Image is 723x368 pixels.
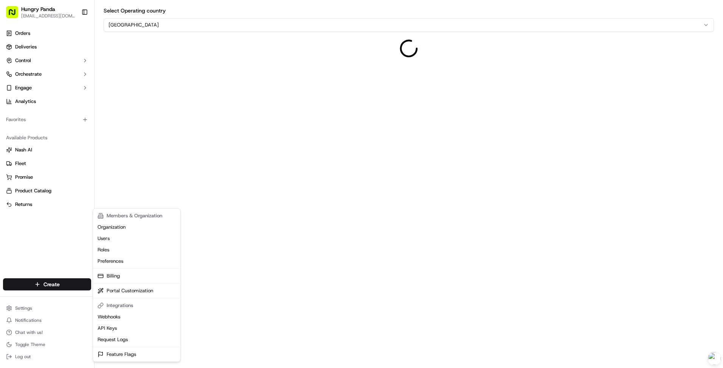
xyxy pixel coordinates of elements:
[95,311,179,323] a: Webhooks
[15,317,42,323] span: Notifications
[15,71,42,78] span: Orchestrate
[15,329,43,335] span: Chat with us!
[8,131,20,143] img: Bea Lacdao
[95,210,179,221] div: Members & Organization
[15,174,33,181] span: Promise
[8,110,20,122] img: Asif Zaman Khan
[95,323,179,334] a: API Keys
[15,138,21,144] img: 1736555255976-a54dd68f-1ca7-489b-9aae-adbdc363a1c4
[61,166,124,180] a: 💻API Documentation
[95,349,179,360] a: Feature Flags
[15,187,51,194] span: Product Catalog
[67,138,85,144] span: 8月19日
[15,118,21,124] img: 1736555255976-a54dd68f-1ca7-489b-9aae-adbdc363a1c4
[15,305,32,311] span: Settings
[15,147,32,153] span: Nash AI
[8,30,138,42] p: Welcome 👋
[95,244,179,256] a: Roles
[117,97,138,106] button: See all
[8,98,51,104] div: Past conversations
[23,138,61,144] span: [PERSON_NAME]
[3,114,91,126] div: Favorites
[20,49,136,57] input: Got a question? Start typing here...
[15,98,36,105] span: Analytics
[95,256,179,267] a: Preferences
[16,72,29,86] img: 1727276513143-84d647e1-66c0-4f92-a045-3c9f9f5dfd92
[15,201,32,208] span: Returns
[95,233,179,244] a: Users
[64,170,70,176] div: 💻
[3,132,91,144] div: Available Products
[15,160,26,167] span: Fleet
[5,166,61,180] a: 📗Knowledge Base
[43,281,60,288] span: Create
[95,334,179,345] a: Request Logs
[63,138,65,144] span: •
[8,170,14,176] div: 📗
[21,13,75,19] span: [EMAIL_ADDRESS][DOMAIN_NAME]
[95,300,179,311] div: Integrations
[15,341,45,348] span: Toggle Theme
[95,221,179,233] a: Organization
[15,354,31,360] span: Log out
[34,80,104,86] div: We're available if you need us!
[71,169,121,177] span: API Documentation
[53,187,92,193] a: Powered byPylon
[21,5,55,13] span: Hungry Panda
[67,117,85,123] span: 8月27日
[129,75,138,84] button: Start new chat
[95,270,179,282] a: Billing
[8,72,21,86] img: 1736555255976-a54dd68f-1ca7-489b-9aae-adbdc363a1c4
[75,188,92,193] span: Pylon
[104,7,166,14] label: Select Operating country
[15,169,58,177] span: Knowledge Base
[15,57,31,64] span: Control
[63,117,65,123] span: •
[15,44,37,50] span: Deliveries
[23,117,61,123] span: [PERSON_NAME]
[95,285,179,296] a: Portal Customization
[15,84,32,91] span: Engage
[15,30,30,37] span: Orders
[34,72,124,80] div: Start new chat
[8,8,23,23] img: Nash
